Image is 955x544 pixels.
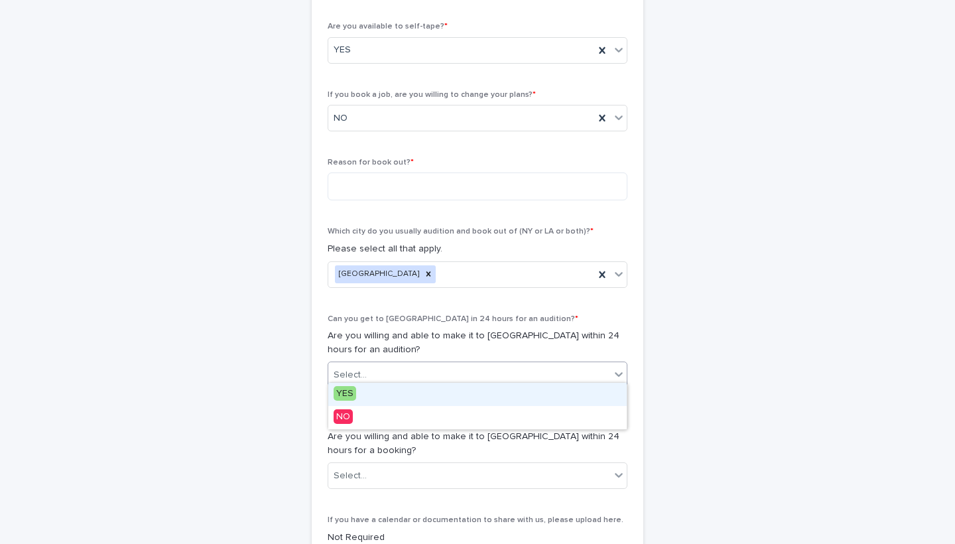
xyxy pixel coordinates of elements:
[328,383,627,406] div: YES
[334,386,356,401] span: YES
[334,111,348,125] span: NO
[328,91,536,99] span: If you book a job, are you willing to change your plans?
[328,228,594,236] span: Which city do you usually audition and book out of (NY or LA or both)?
[328,242,627,256] p: Please select all that apply.
[328,23,448,31] span: Are you available to self-tape?
[334,43,351,57] span: YES
[328,430,627,458] p: Are you willing and able to make it to [GEOGRAPHIC_DATA] within 24 hours for a booking?
[334,409,353,424] span: NO
[328,159,414,167] span: Reason for book out?
[335,265,421,283] div: [GEOGRAPHIC_DATA]
[328,406,627,429] div: NO
[334,469,367,483] div: Select...
[328,315,578,323] span: Can you get to [GEOGRAPHIC_DATA] in 24 hours for an audition?
[334,368,367,382] div: Select...
[328,329,627,357] p: Are you willing and able to make it to [GEOGRAPHIC_DATA] within 24 hours for an audition?
[328,516,623,524] span: If you have a calendar or documentation to share with us, please upload here.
